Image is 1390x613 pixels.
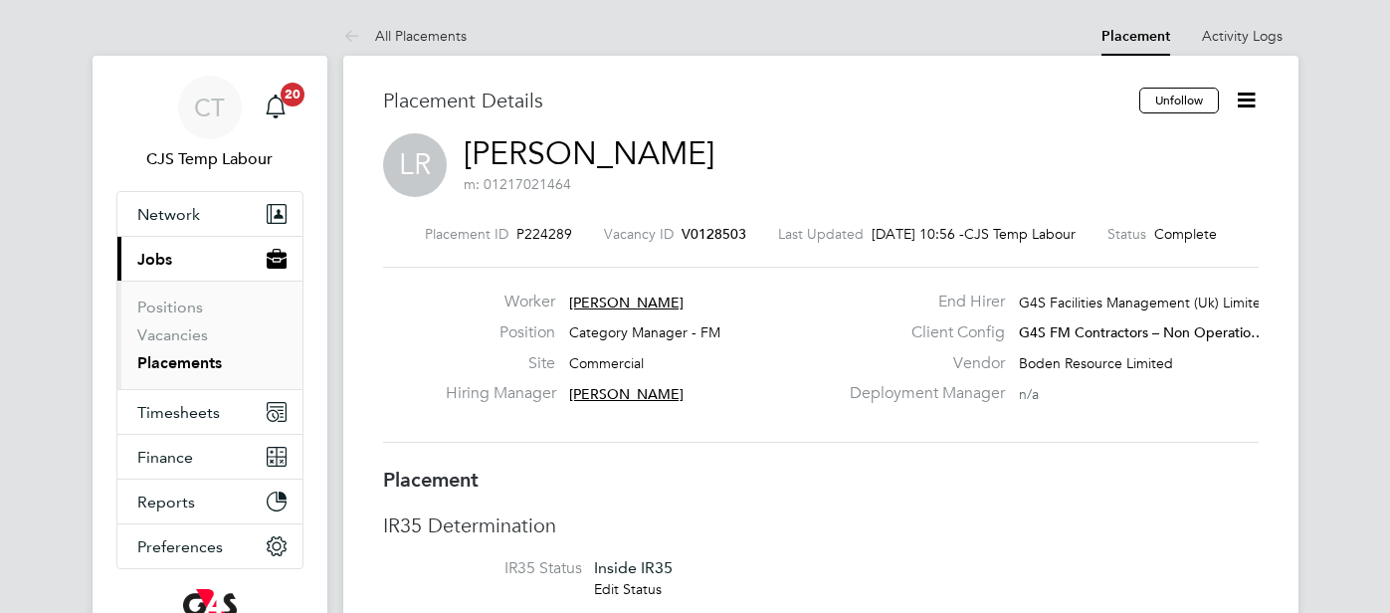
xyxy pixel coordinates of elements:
[117,192,302,236] button: Network
[569,294,684,311] span: [PERSON_NAME]
[256,76,296,139] a: 20
[964,225,1076,243] span: CJS Temp Labour
[446,353,555,374] label: Site
[383,468,479,492] b: Placement
[383,88,1124,113] h3: Placement Details
[778,225,864,243] label: Last Updated
[569,354,644,372] span: Commercial
[117,435,302,479] button: Finance
[569,385,684,403] span: [PERSON_NAME]
[446,322,555,343] label: Position
[343,27,467,45] a: All Placements
[464,134,714,173] a: [PERSON_NAME]
[1139,88,1219,113] button: Unfollow
[464,175,571,193] span: m: 01217021464
[137,205,200,224] span: Network
[838,322,1005,343] label: Client Config
[1107,225,1146,243] label: Status
[569,323,720,341] span: Category Manager - FM
[1101,28,1170,45] a: Placement
[117,281,302,389] div: Jobs
[1202,27,1283,45] a: Activity Logs
[194,95,225,120] span: CT
[383,512,1259,538] h3: IR35 Determination
[425,225,508,243] label: Placement ID
[838,292,1005,312] label: End Hirer
[682,225,746,243] span: V0128503
[117,524,302,568] button: Preferences
[116,147,303,171] span: CJS Temp Labour
[872,225,964,243] span: [DATE] 10:56 -
[446,292,555,312] label: Worker
[137,250,172,269] span: Jobs
[137,325,208,344] a: Vacancies
[117,237,302,281] button: Jobs
[137,493,195,511] span: Reports
[604,225,674,243] label: Vacancy ID
[516,225,572,243] span: P224289
[1019,354,1173,372] span: Boden Resource Limited
[594,580,662,598] a: Edit Status
[117,480,302,523] button: Reports
[137,298,203,316] a: Positions
[137,537,223,556] span: Preferences
[281,83,304,106] span: 20
[383,558,582,579] label: IR35 Status
[1154,225,1217,243] span: Complete
[1019,385,1039,403] span: n/a
[838,353,1005,374] label: Vendor
[137,403,220,422] span: Timesheets
[116,76,303,171] a: CTCJS Temp Labour
[117,390,302,434] button: Timesheets
[446,383,555,404] label: Hiring Manager
[1019,294,1270,311] span: G4S Facilities Management (Uk) Limited
[1019,323,1265,341] span: G4S FM Contractors – Non Operatio…
[594,558,673,577] span: Inside IR35
[838,383,1005,404] label: Deployment Manager
[137,353,222,372] a: Placements
[137,448,193,467] span: Finance
[383,133,447,197] span: LR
